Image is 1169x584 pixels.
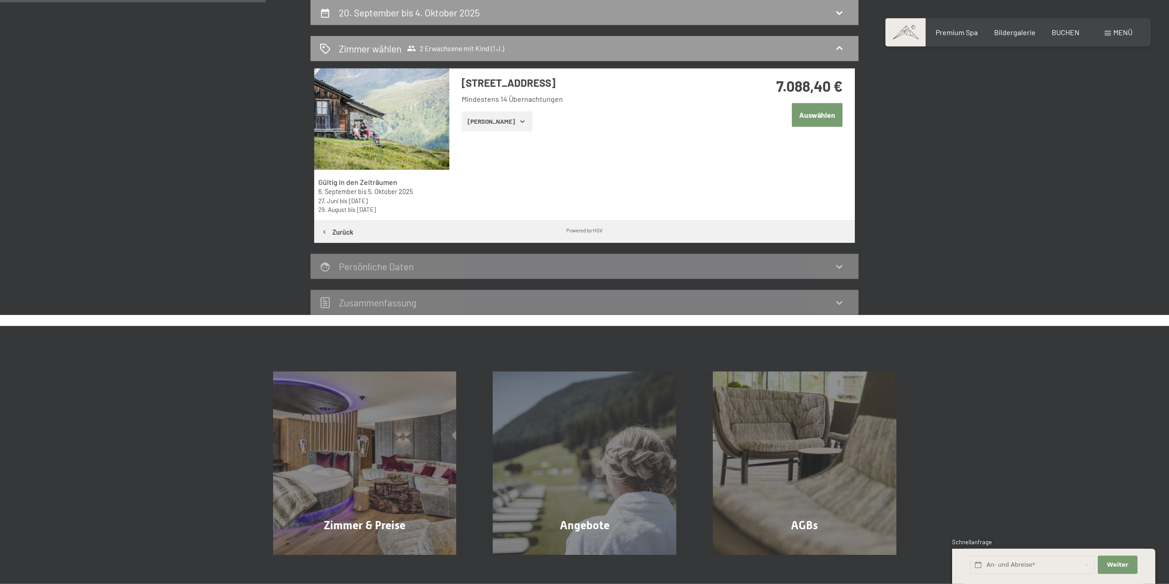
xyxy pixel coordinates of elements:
div: bis [318,196,445,205]
time: 09.08.2026 [349,197,368,205]
a: Buchung AGBs [695,372,915,555]
li: Mindestens 14 Übernachtungen [462,94,733,104]
button: Zurück [314,221,360,243]
h2: 20. September bis 4. Oktober 2025 [339,7,480,18]
span: Zimmer & Preise [324,519,405,532]
h3: [STREET_ADDRESS] [462,76,733,90]
time: 05.10.2025 [368,188,413,195]
span: Angebote [560,519,610,532]
span: 2 Erwachsene mit Kind (1 J.) [407,44,504,53]
span: Menü [1113,28,1132,37]
button: Weiter [1098,556,1137,574]
h2: Persönliche Daten [339,261,414,272]
time: 27.06.2026 [318,197,338,205]
h2: Zusammen­fassung [339,297,416,308]
a: Buchung Angebote [474,372,695,555]
a: Bildergalerie [994,28,1036,37]
div: bis [318,187,445,196]
a: Premium Spa [936,28,978,37]
strong: Gültig in den Zeiträumen [318,178,397,186]
time: 06.09.2025 [318,188,357,195]
h2: Zimmer wählen [339,42,401,55]
button: Auswählen [792,103,843,126]
div: bis [318,205,445,214]
img: mss_renderimg.php [314,68,449,170]
time: 13.09.2026 [357,205,376,213]
button: [PERSON_NAME] [462,111,532,132]
span: AGBs [791,519,818,532]
div: Powered by HGV [566,226,603,234]
strong: 7.088,40 € [776,77,843,95]
span: Weiter [1107,561,1128,569]
span: Schnellanfrage [952,538,992,546]
a: BUCHEN [1052,28,1079,37]
time: 29.08.2026 [318,205,347,213]
a: Buchung Zimmer & Preise [255,372,475,555]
